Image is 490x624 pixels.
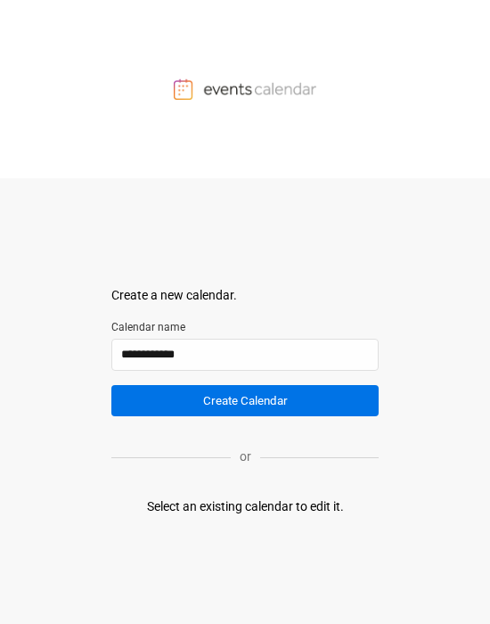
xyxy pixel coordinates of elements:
button: Create Calendar [111,385,379,416]
p: or [231,447,260,466]
div: Select an existing calendar to edit it. [147,497,344,516]
div: Create a new calendar. [111,286,379,305]
label: Calendar name [111,319,379,335]
img: Events Calendar [174,78,316,100]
